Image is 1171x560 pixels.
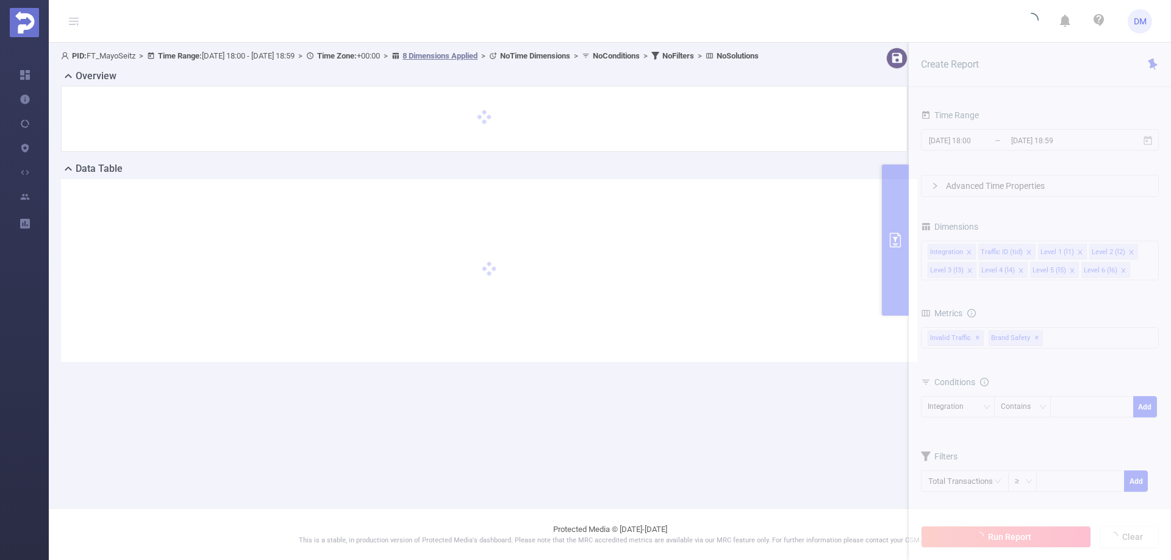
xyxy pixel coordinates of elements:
[500,51,570,60] b: No Time Dimensions
[79,536,1141,546] p: This is a stable, in production version of Protected Media's dashboard. Please note that the MRC ...
[10,8,39,37] img: Protected Media
[694,51,706,60] span: >
[478,51,489,60] span: >
[49,508,1171,560] footer: Protected Media © [DATE]-[DATE]
[76,69,116,83] h2: Overview
[1134,9,1147,34] span: DM
[135,51,147,60] span: >
[593,51,640,60] b: No Conditions
[61,52,72,60] i: icon: user
[640,51,651,60] span: >
[76,161,123,176] h2: Data Table
[717,51,759,60] b: No Solutions
[317,51,357,60] b: Time Zone:
[158,51,202,60] b: Time Range:
[570,51,582,60] span: >
[72,51,87,60] b: PID:
[380,51,392,60] span: >
[662,51,694,60] b: No Filters
[61,51,759,60] span: FT_MayoSeitz [DATE] 18:00 - [DATE] 18:59 +00:00
[403,51,478,60] u: 8 Dimensions Applied
[295,51,306,60] span: >
[1024,13,1039,30] i: icon: loading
